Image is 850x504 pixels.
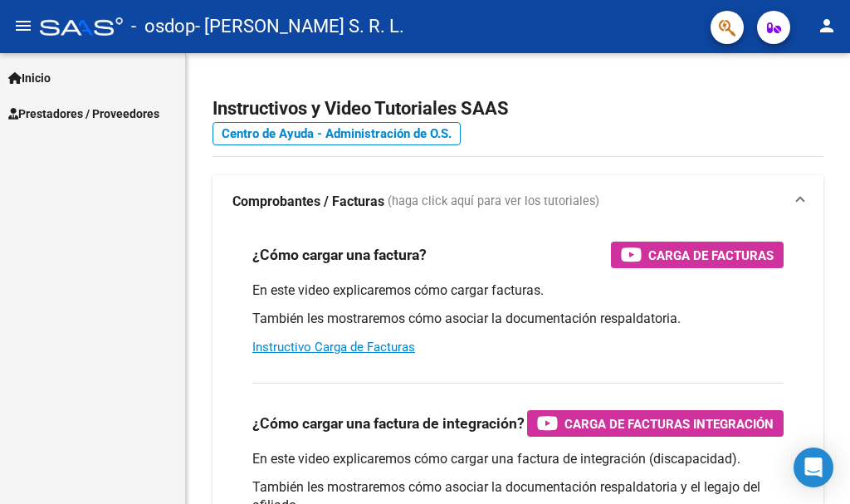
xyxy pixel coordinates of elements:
[252,281,784,300] p: En este video explicaremos cómo cargar facturas.
[252,450,784,468] p: En este video explicaremos cómo cargar una factura de integración (discapacidad).
[212,93,823,125] h2: Instructivos y Video Tutoriales SAAS
[8,105,159,123] span: Prestadores / Proveedores
[817,16,837,36] mat-icon: person
[252,340,415,355] a: Instructivo Carga de Facturas
[564,413,774,434] span: Carga de Facturas Integración
[252,243,427,267] h3: ¿Cómo cargar una factura?
[8,69,51,87] span: Inicio
[212,122,461,145] a: Centro de Ayuda - Administración de O.S.
[232,193,384,211] strong: Comprobantes / Facturas
[13,16,33,36] mat-icon: menu
[252,310,784,328] p: También les mostraremos cómo asociar la documentación respaldatoria.
[252,412,525,435] h3: ¿Cómo cargar una factura de integración?
[131,8,195,45] span: - osdop
[648,245,774,266] span: Carga de Facturas
[611,242,784,268] button: Carga de Facturas
[794,448,833,487] div: Open Intercom Messenger
[195,8,404,45] span: - [PERSON_NAME] S. R. L.
[388,193,599,211] span: (haga click aquí para ver los tutoriales)
[212,175,823,228] mat-expansion-panel-header: Comprobantes / Facturas (haga click aquí para ver los tutoriales)
[527,410,784,437] button: Carga de Facturas Integración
